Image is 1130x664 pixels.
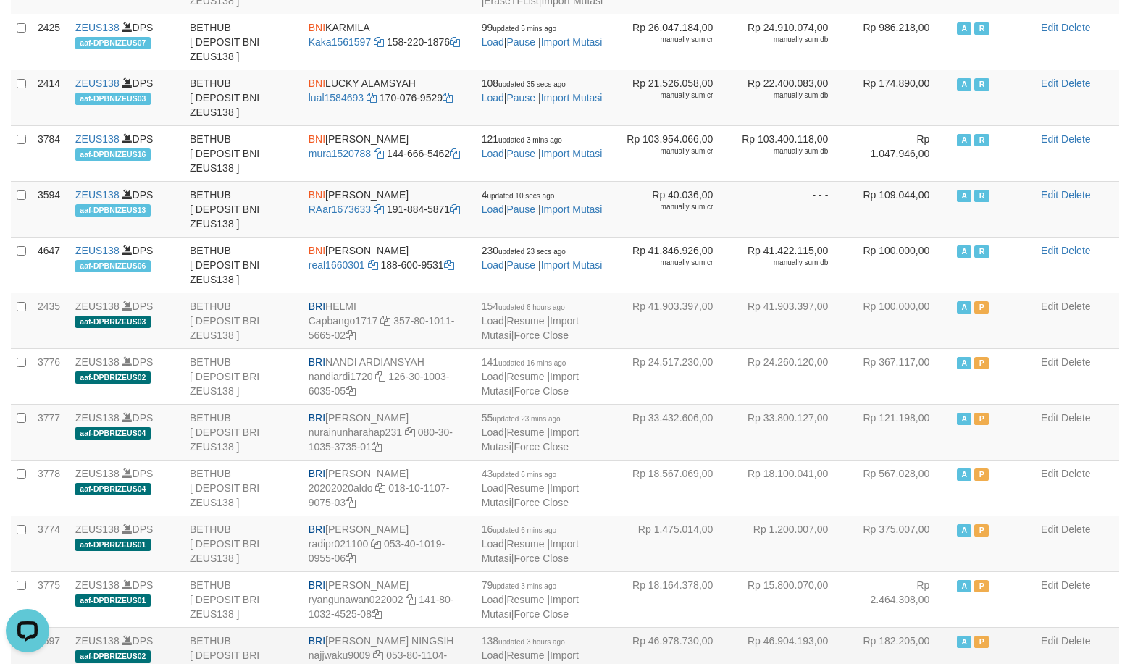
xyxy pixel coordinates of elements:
[1041,189,1058,201] a: Edit
[619,70,734,125] td: Rp 21.526.058,00
[482,315,504,327] a: Load
[734,14,850,70] td: Rp 24.910.074,00
[482,301,565,312] span: 154
[70,181,184,237] td: DPS
[309,133,325,145] span: BNI
[184,70,303,125] td: BETHUB [ DEPOSIT BNI ZEUS138 ]
[309,356,325,368] span: BRI
[957,468,971,481] span: Active
[75,316,151,328] span: aaf-DPBRIZEUS03
[1061,22,1090,33] a: Delete
[450,203,460,215] a: Copy 1918845871 to clipboard
[1041,524,1058,535] a: Edit
[1061,189,1090,201] a: Delete
[75,301,120,312] a: ZEUS138
[482,426,579,453] a: Import Mutasi
[184,348,303,404] td: BETHUB [ DEPOSIT BRI ZEUS138 ]
[75,204,151,217] span: aaf-DPBNIZEUS13
[303,125,476,181] td: [PERSON_NAME] 144-666-5462
[32,516,70,571] td: 3774
[309,579,325,591] span: BRI
[482,594,504,605] a: Load
[309,426,402,438] a: nurainunharahap231
[482,524,579,564] span: | | |
[974,134,989,146] span: Running
[482,259,504,271] a: Load
[1061,301,1090,312] a: Delete
[482,468,556,479] span: 43
[309,148,371,159] a: mura1520788
[974,78,989,91] span: Running
[443,92,453,104] a: Copy 1700769529 to clipboard
[625,258,713,268] div: manually sum cr
[734,181,850,237] td: - - -
[482,482,504,494] a: Load
[482,133,603,159] span: | |
[974,190,989,202] span: Running
[482,371,579,397] a: Import Mutasi
[75,93,151,105] span: aaf-DPBNIZEUS03
[482,579,556,591] span: 79
[957,524,971,537] span: Active
[957,357,971,369] span: Active
[625,202,713,212] div: manually sum cr
[70,125,184,181] td: DPS
[75,427,151,440] span: aaf-DPBRIZEUS04
[375,371,385,382] a: Copy nandiardi1720 to clipboard
[493,25,556,33] span: updated 5 mins ago
[957,413,971,425] span: Active
[482,189,603,215] span: | |
[75,148,151,161] span: aaf-DPBNIZEUS16
[374,36,384,48] a: Copy Kaka1561597 to clipboard
[32,70,70,125] td: 2414
[70,70,184,125] td: DPS
[974,413,989,425] span: Paused
[309,371,373,382] a: nandiardi1720
[482,36,504,48] a: Load
[75,356,120,368] a: ZEUS138
[32,404,70,460] td: 3777
[1061,133,1090,145] a: Delete
[740,258,828,268] div: manually sum db
[1041,301,1058,312] a: Edit
[1041,77,1058,89] a: Edit
[380,315,390,327] a: Copy Capbango1717 to clipboard
[619,125,734,181] td: Rp 103.954.066,00
[619,516,734,571] td: Rp 1.475.014,00
[1061,468,1090,479] a: Delete
[482,579,579,620] span: | | |
[482,148,504,159] a: Load
[75,468,120,479] a: ZEUS138
[482,356,579,397] span: | | |
[957,190,971,202] span: Active
[498,136,562,144] span: updated 3 mins ago
[498,303,565,311] span: updated 6 hours ago
[541,203,603,215] a: Import Mutasi
[32,237,70,293] td: 4647
[75,371,151,384] span: aaf-DPBRIZEUS02
[450,36,460,48] a: Copy 1582201876 to clipboard
[619,14,734,70] td: Rp 26.047.184,00
[309,36,371,48] a: Kaka1561597
[506,259,535,271] a: Pause
[32,460,70,516] td: 3778
[303,571,476,627] td: [PERSON_NAME] 141-80-1032-4525-08
[372,608,382,620] a: Copy 141801032452508 to clipboard
[487,192,554,200] span: updated 10 secs ago
[303,237,476,293] td: [PERSON_NAME] 188-600-9531
[506,203,535,215] a: Pause
[75,245,120,256] a: ZEUS138
[734,293,850,348] td: Rp 41.903.397,00
[70,404,184,460] td: DPS
[346,385,356,397] a: Copy 126301003603505 to clipboard
[734,460,850,516] td: Rp 18.100.041,00
[309,22,325,33] span: BNI
[303,516,476,571] td: [PERSON_NAME] 053-40-1019-0955-06
[482,77,566,89] span: 108
[303,348,476,404] td: NANDI ARDIANSYAH 126-30-1003-6035-05
[482,245,603,271] span: | |
[1061,77,1090,89] a: Delete
[75,594,151,607] span: aaf-DPBRIZEUS01
[506,315,544,327] a: Resume
[303,14,476,70] td: KARMILA 158-220-1876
